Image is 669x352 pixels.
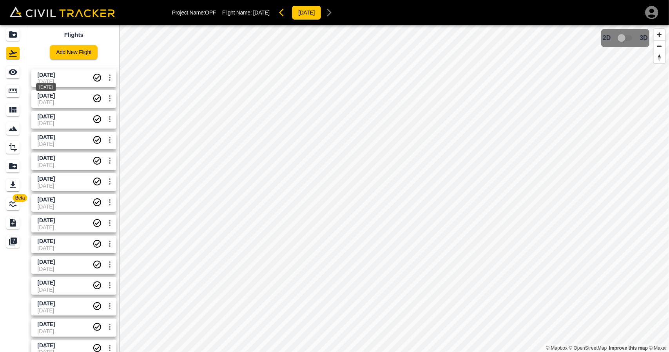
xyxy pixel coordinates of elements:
p: Flight Name: [222,9,270,16]
button: Zoom out [654,40,665,52]
img: Civil Tracker [9,7,115,18]
a: OpenStreetMap [569,345,607,351]
a: Map feedback [609,345,648,351]
canvas: Map [120,25,669,352]
button: Reset bearing to north [654,52,665,63]
div: [DATE] [36,83,56,91]
span: 3D [640,34,648,42]
button: Zoom in [654,29,665,40]
a: Maxar [649,345,667,351]
span: 2D [603,34,611,42]
span: 3D model not uploaded yet [614,31,637,45]
button: [DATE] [292,5,321,20]
a: Mapbox [546,345,567,351]
p: Project Name: OPF [172,9,216,16]
span: [DATE] [253,9,270,16]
